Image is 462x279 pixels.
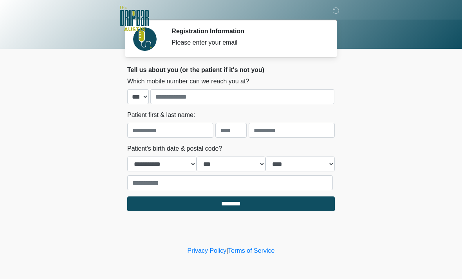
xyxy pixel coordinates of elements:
label: Patient's birth date & postal code? [127,144,222,153]
h2: Tell us about you (or the patient if it's not you) [127,66,335,74]
img: The DRIPBaR - Austin The Domain Logo [119,6,149,31]
a: Privacy Policy [188,247,227,254]
a: | [226,247,228,254]
a: Terms of Service [228,247,274,254]
label: Patient first & last name: [127,110,195,120]
img: Agent Avatar [133,27,157,51]
label: Which mobile number can we reach you at? [127,77,249,86]
div: Please enter your email [171,38,323,47]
